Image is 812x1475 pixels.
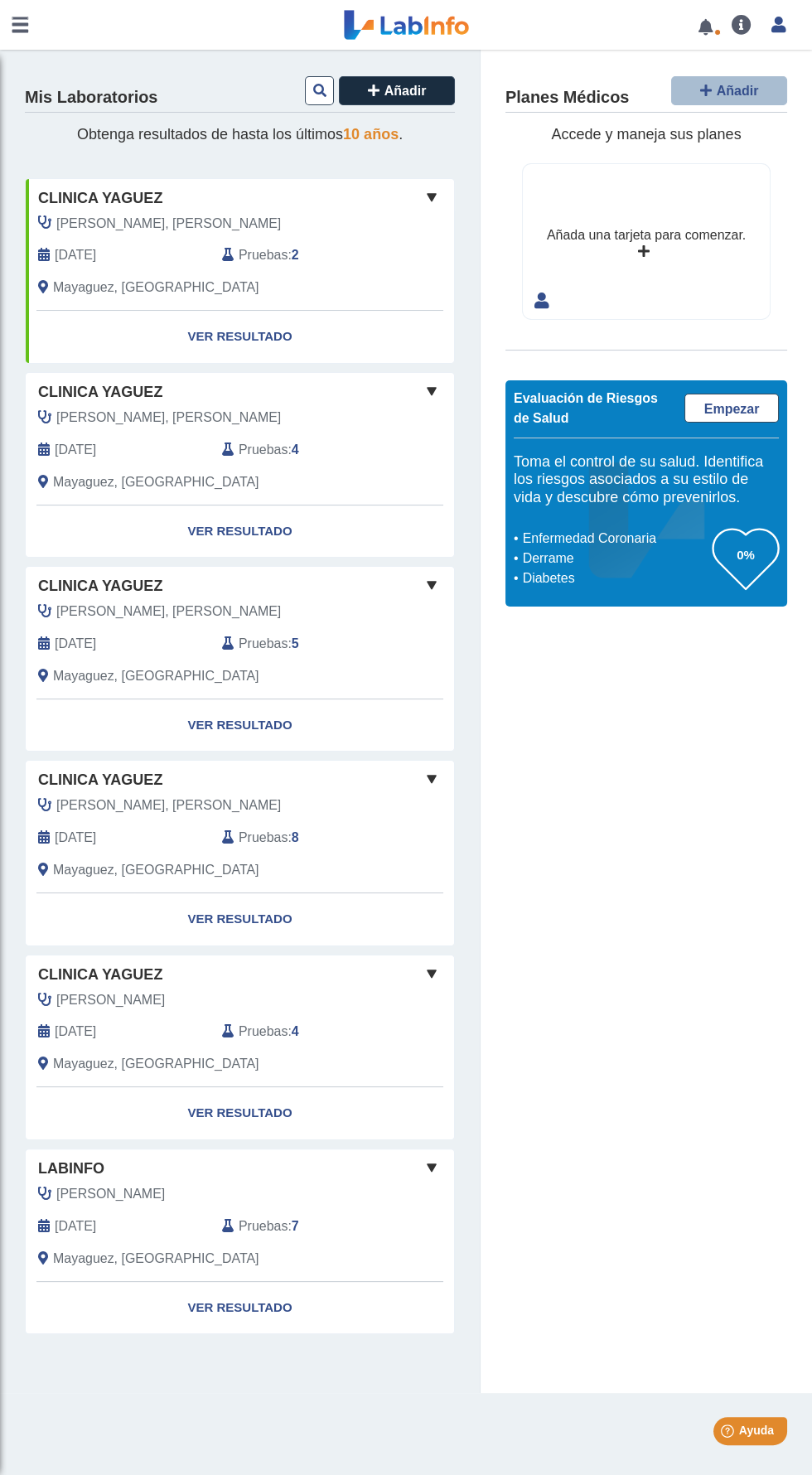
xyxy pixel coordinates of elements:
[210,245,394,265] div: :
[38,381,162,404] span: Clinica Yaguez
[239,1216,288,1236] span: Pruebas
[56,214,281,234] span: Lopez Javier, Erick
[671,76,787,105] button: Añadir
[26,311,454,363] a: Ver Resultado
[665,1410,794,1457] iframe: Help widget launcher
[339,76,455,105] button: Añadir
[210,828,394,848] div: :
[704,402,760,416] span: Empezar
[210,1216,394,1236] div: :
[551,126,741,143] span: Accede y maneja sus planes
[292,248,299,262] b: 2
[343,126,399,143] span: 10 años
[55,440,96,460] span: 2025-06-02
[26,1087,454,1139] a: Ver Resultado
[547,225,746,245] div: Añada una tarjeta para comenzar.
[239,1022,288,1042] span: Pruebas
[292,442,299,457] b: 4
[26,1282,454,1334] a: Ver Resultado
[210,440,394,460] div: :
[53,1054,259,1074] span: Mayaguez, PR
[55,1022,96,1042] span: 2023-07-11
[53,860,259,880] span: Mayaguez, PR
[514,391,658,425] span: Evaluación de Riesgos de Salud
[717,84,759,98] span: Añadir
[77,126,403,143] span: Obtenga resultados de hasta los últimos .
[56,602,281,621] span: Lopez Javier, Erick
[239,828,288,848] span: Pruebas
[55,828,96,848] span: 2024-03-19
[384,84,427,98] span: Añadir
[505,88,629,108] h4: Planes Médicos
[56,796,281,815] span: Torres Aguilar, Luis
[55,245,96,265] span: 2025-08-19
[518,549,713,568] li: Derrame
[56,408,281,428] span: Lopez Javier, Erick
[518,529,713,549] li: Enfermedad Coronaria
[38,1158,104,1180] span: labinfo
[38,964,162,986] span: Clinica Yaguez
[53,278,259,297] span: Mayaguez, PR
[239,245,288,265] span: Pruebas
[38,575,162,597] span: Clinica Yaguez
[292,830,299,844] b: 8
[292,636,299,650] b: 5
[53,1249,259,1269] span: Mayaguez, PR
[56,990,165,1010] span: Santiago, Manuel
[38,769,162,791] span: Clinica Yaguez
[56,1184,165,1204] span: Santiago, Manuel
[38,187,162,210] span: Clinica Yaguez
[26,505,454,558] a: Ver Resultado
[25,88,157,108] h4: Mis Laboratorios
[210,634,394,654] div: :
[239,440,288,460] span: Pruebas
[55,1216,96,1236] span: 2021-04-19
[26,893,454,945] a: Ver Resultado
[239,634,288,654] span: Pruebas
[26,699,454,752] a: Ver Resultado
[53,666,259,686] span: Mayaguez, PR
[53,472,259,492] span: Mayaguez, PR
[210,1022,394,1042] div: :
[713,544,779,565] h3: 0%
[292,1219,299,1233] b: 7
[55,634,96,654] span: 2025-02-25
[514,453,779,507] h5: Toma el control de su salud. Identifica los riesgos asociados a su estilo de vida y descubre cómo...
[684,394,779,423] a: Empezar
[292,1024,299,1038] b: 4
[518,568,713,588] li: Diabetes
